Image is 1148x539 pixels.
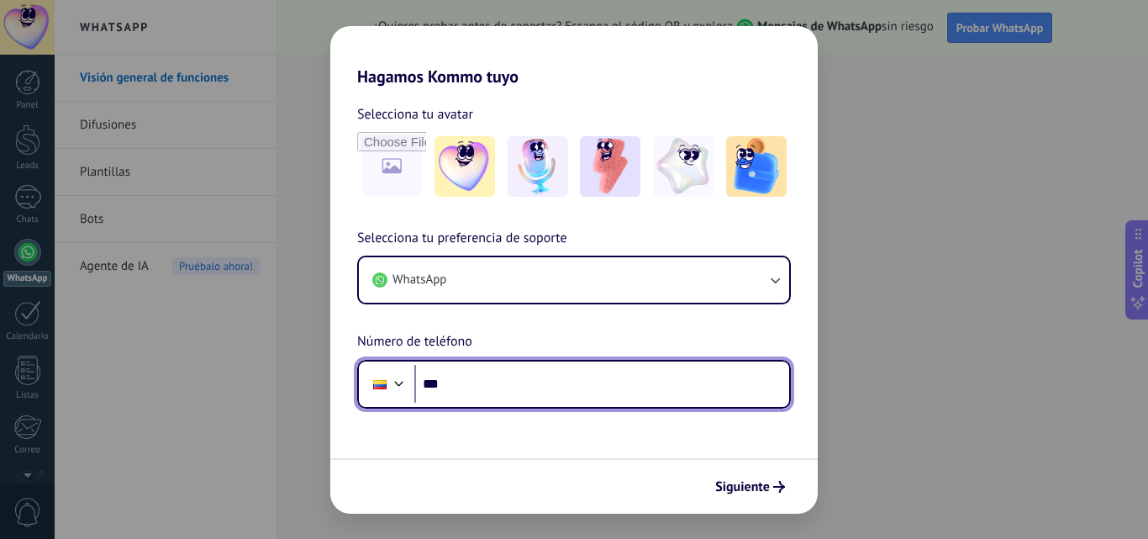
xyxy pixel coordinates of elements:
[434,136,495,197] img: -1.jpeg
[357,331,472,353] span: Número de teléfono
[392,272,446,288] span: WhatsApp
[357,103,473,125] span: Selecciona tu avatar
[364,367,396,402] div: Colombia: + 57
[708,473,793,501] button: Siguiente
[330,26,818,87] h2: Hagamos Kommo tuyo
[580,136,640,197] img: -3.jpeg
[508,136,568,197] img: -2.jpeg
[359,257,789,303] button: WhatsApp
[653,136,714,197] img: -4.jpeg
[715,481,770,493] span: Siguiente
[726,136,787,197] img: -5.jpeg
[357,228,567,250] span: Selecciona tu preferencia de soporte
